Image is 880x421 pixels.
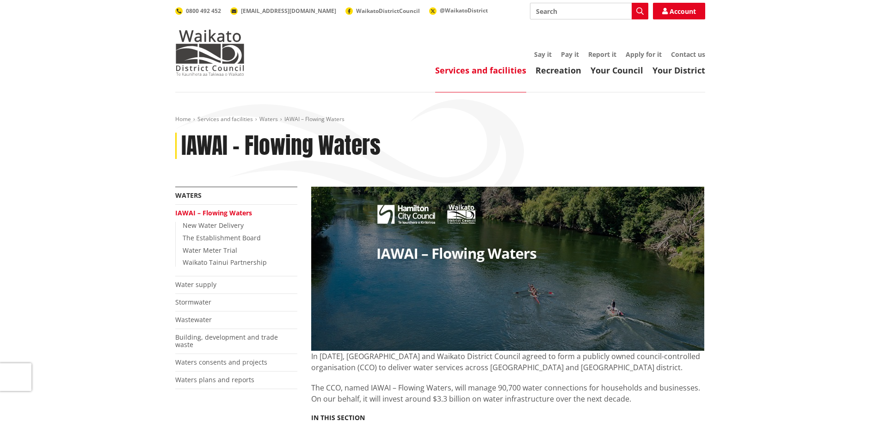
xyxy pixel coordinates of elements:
a: Say it [534,50,552,59]
a: Apply for it [626,50,662,59]
a: @WaikatoDistrict [429,6,488,14]
a: Your District [652,65,705,76]
a: Services and facilities [435,65,526,76]
a: [EMAIL_ADDRESS][DOMAIN_NAME] [230,7,336,15]
span: WaikatoDistrictCouncil [356,7,420,15]
a: IAWAI – Flowing Waters [175,208,252,217]
a: Waters [175,191,202,200]
a: WaikatoDistrictCouncil [345,7,420,15]
span: 0800 492 452 [186,7,221,15]
a: Waikato Tainui Partnership [183,258,267,267]
a: Your Council [591,65,643,76]
a: Waters plans and reports [175,375,254,384]
a: The Establishment Board [183,233,261,242]
a: 0800 492 452 [175,7,221,15]
a: Waters [259,115,278,123]
a: Building, development and trade waste [175,333,278,349]
a: Water Meter Trial [183,246,237,255]
img: Waikato District Council - Te Kaunihera aa Takiwaa o Waikato [175,30,245,76]
p: The CCO, named IAWAI – Flowing Waters, will manage 90,700 water connections for households and bu... [311,382,705,404]
a: New Water Delivery [183,221,244,230]
a: Report it [588,50,616,59]
a: Account [653,3,705,19]
span: [EMAIL_ADDRESS][DOMAIN_NAME] [241,7,336,15]
img: 27080 HCC Website Banner V10 [311,187,704,351]
a: Services and facilities [197,115,253,123]
span: IAWAI – Flowing Waters [284,115,345,123]
a: Contact us [671,50,705,59]
a: Wastewater [175,315,212,324]
h1: IAWAI – Flowing Waters [181,133,381,159]
a: Home [175,115,191,123]
p: In [DATE], [GEOGRAPHIC_DATA] and Waikato District Council agreed to form a publicly owned council... [311,351,705,373]
a: Stormwater [175,298,211,306]
span: @WaikatoDistrict [440,6,488,14]
a: Water supply [175,280,216,289]
nav: breadcrumb [175,116,705,123]
input: Search input [530,3,648,19]
a: Recreation [535,65,581,76]
a: Pay it [561,50,579,59]
a: Waters consents and projects [175,358,267,366]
